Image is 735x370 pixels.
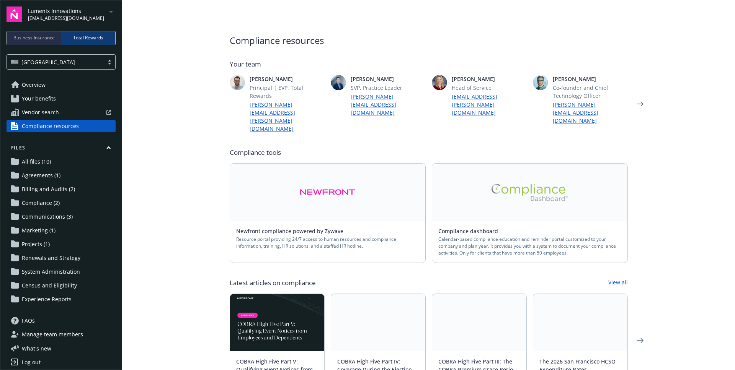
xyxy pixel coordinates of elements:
a: [PERSON_NAME][EMAIL_ADDRESS][DOMAIN_NAME] [351,92,426,117]
a: Next [634,98,646,110]
span: Lumenix Innovations [28,7,104,15]
a: Alt [230,164,425,221]
a: Renewals and Strategy [7,252,116,264]
span: Your benefits [22,92,56,105]
a: Manage team members [7,328,116,341]
span: Experience Reports [22,293,72,305]
div: Log out [22,356,41,368]
span: Resource portal providing 24/7 access to human resources and compliance information, training, HR... [236,236,419,250]
a: [PERSON_NAME][EMAIL_ADDRESS][PERSON_NAME][DOMAIN_NAME] [250,101,325,133]
span: Overview [22,79,46,91]
span: Latest articles on compliance [230,278,316,287]
span: Calendar-based compliance education and reminder portal customized to your company and plan year.... [438,236,621,256]
a: Communications (3) [7,211,116,223]
span: What ' s new [22,344,51,352]
a: [EMAIL_ADDRESS][PERSON_NAME][DOMAIN_NAME] [452,92,527,117]
a: arrowDropDown [106,7,116,16]
img: photo [432,75,447,90]
span: FAQs [22,315,35,327]
span: Total Rewards [73,34,103,41]
span: Marketing (1) [22,224,56,237]
a: View all [608,278,628,287]
img: BLOG-Card Image - Compliance - COBRA High Five Pt 5 - 09-11-25.jpg [230,294,324,351]
a: Census and Eligibility [7,279,116,292]
span: Compliance resources [22,120,79,132]
a: System Administration [7,266,116,278]
a: Marketing (1) [7,224,116,237]
button: Files [7,144,116,154]
a: Compliance dashboard [438,227,504,235]
span: Agreements (1) [22,169,60,182]
a: Vendor search [7,106,116,118]
img: BLOG+Card Image - Compliance - 2026 SF HCSO Expenditure Rates - 08-26-25.jpg [533,294,627,351]
span: Projects (1) [22,238,50,250]
span: Compliance tools [230,148,628,157]
a: [PERSON_NAME][EMAIL_ADDRESS][DOMAIN_NAME] [553,101,628,125]
span: All files (10) [22,156,51,168]
button: Lumenix Innovations[EMAIL_ADDRESS][DOMAIN_NAME]arrowDropDown [28,6,116,22]
span: Business Insurance [13,34,55,41]
img: photo [230,75,245,90]
button: What's new [7,344,64,352]
span: [PERSON_NAME] [553,75,628,83]
a: Agreements (1) [7,169,116,182]
a: Billing and Audits (2) [7,183,116,195]
img: Alt [300,183,355,201]
a: FAQs [7,315,116,327]
span: Compliance (2) [22,197,60,209]
img: BLOG-Card Image - Compliance - COBRA High Five Pt 3 - 09-03-25.jpg [432,294,526,351]
img: Alt [492,184,568,201]
span: [PERSON_NAME] [250,75,325,83]
img: photo [533,75,548,90]
a: Alt [432,164,627,221]
span: Census and Eligibility [22,279,77,292]
span: Compliance resources [230,34,628,47]
span: Co-founder and Chief Technology Officer [553,84,628,100]
img: navigator-logo.svg [7,6,22,22]
span: Communications (3) [22,211,73,223]
span: SVP, Practice Leader [351,84,426,92]
a: Overview [7,79,116,91]
a: Projects (1) [7,238,116,250]
span: Renewals and Strategy [22,252,80,264]
span: [EMAIL_ADDRESS][DOMAIN_NAME] [28,15,104,22]
span: [PERSON_NAME] [351,75,426,83]
a: Compliance (2) [7,197,116,209]
span: Your team [230,60,628,69]
img: BLOG-Card Image - Compliance - COBRA High Five Pt 4 - 09-04-25.jpg [331,294,425,351]
img: photo [331,75,346,90]
span: Head of Service [452,84,527,92]
span: System Administration [22,266,80,278]
span: [GEOGRAPHIC_DATA] [21,58,75,66]
a: Newfront compliance powered by Zywave [236,227,350,235]
span: Billing and Audits (2) [22,183,75,195]
a: All files (10) [7,156,116,168]
a: Experience Reports [7,293,116,305]
span: Principal | EVP, Total Rewards [250,84,325,100]
span: Manage team members [22,328,83,341]
span: [GEOGRAPHIC_DATA] [11,58,100,66]
span: Vendor search [22,106,59,118]
a: Next [634,334,646,347]
span: [PERSON_NAME] [452,75,527,83]
a: Your benefits [7,92,116,105]
a: Compliance resources [7,120,116,132]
